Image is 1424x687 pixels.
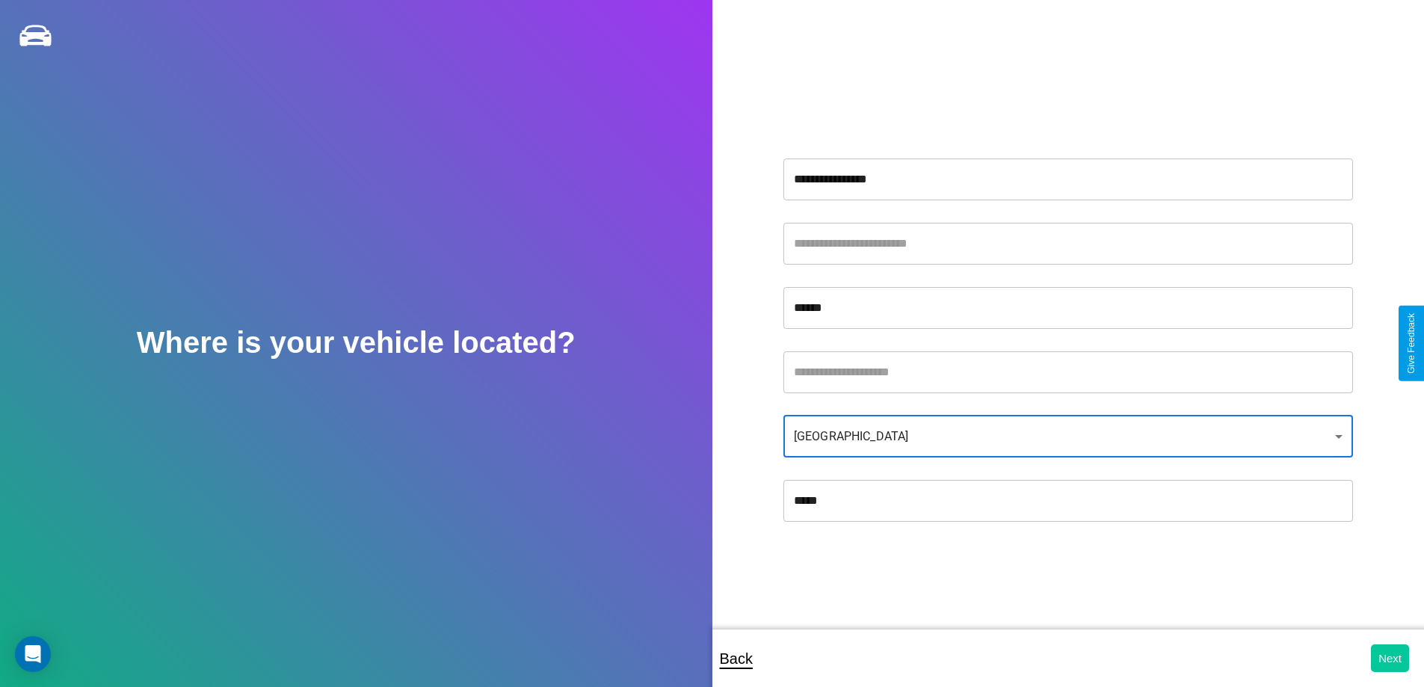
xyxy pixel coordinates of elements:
div: [GEOGRAPHIC_DATA] [783,416,1353,458]
button: Next [1371,644,1409,672]
h2: Where is your vehicle located? [137,326,576,360]
div: Open Intercom Messenger [15,636,51,672]
div: Give Feedback [1406,313,1417,374]
p: Back [720,645,753,672]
